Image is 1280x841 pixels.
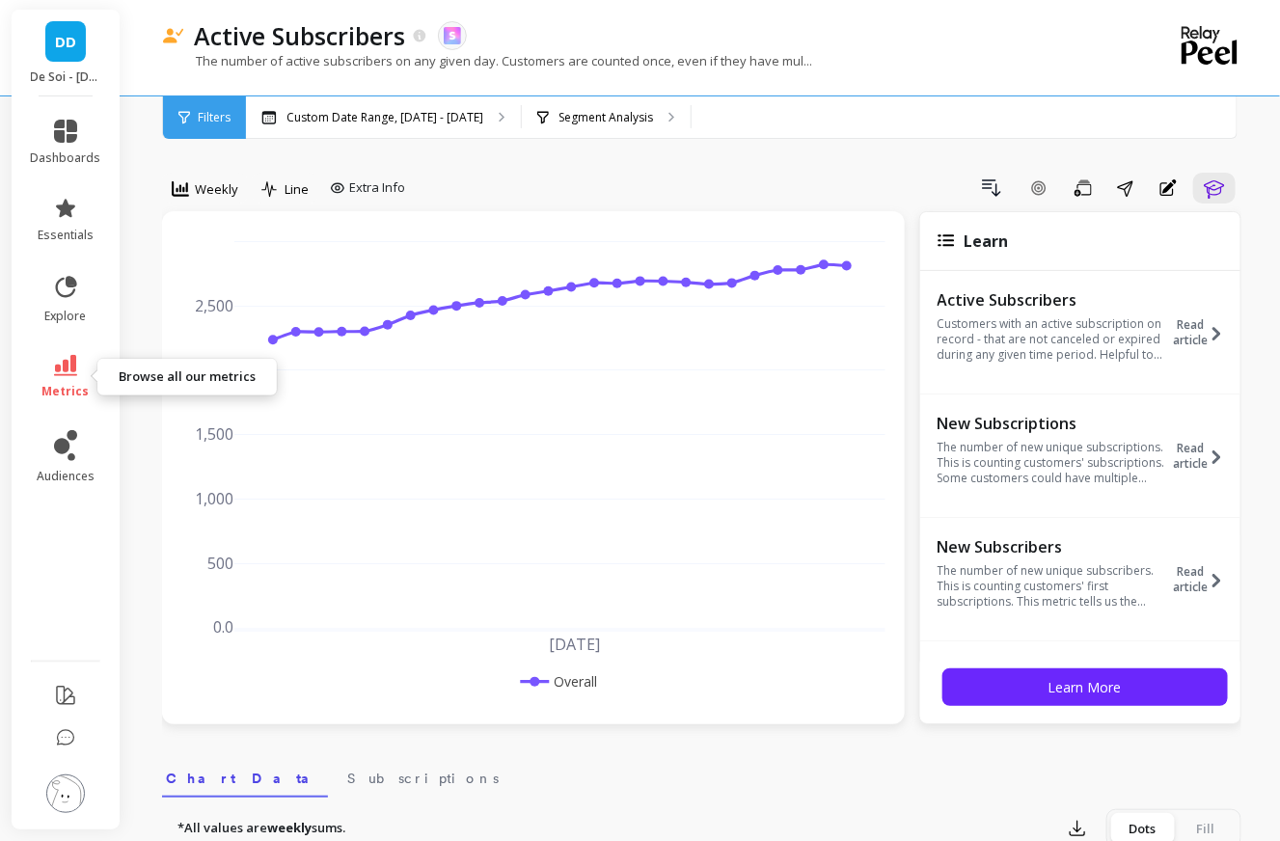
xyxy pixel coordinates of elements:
img: header icon [162,28,184,44]
img: profile picture [46,774,85,813]
p: Segment Analysis [558,110,653,125]
span: Weekly [195,180,238,199]
span: Read article [1173,564,1208,595]
span: audiences [37,469,95,484]
p: The number of new unique subscribers. This is counting customers' first subscriptions. This metri... [938,563,1169,610]
span: Read article [1173,441,1208,472]
p: New Subscribers [938,537,1169,556]
span: explore [45,309,87,324]
nav: Tabs [162,753,1241,798]
p: *All values are sums. [177,819,345,838]
span: Read article [1173,317,1208,348]
span: DD [55,31,76,53]
button: Read article [1173,535,1236,624]
button: Read article [1173,412,1236,501]
span: metrics [42,384,90,399]
p: Custom Date Range, [DATE] - [DATE] [286,110,483,125]
button: Read article [1173,288,1236,377]
span: Subscriptions [347,769,499,788]
span: Line [285,180,309,199]
p: New Subscriptions [938,414,1169,433]
span: Learn [965,231,1009,252]
span: Learn More [1049,678,1122,696]
span: Filters [198,110,231,125]
p: Active Subscribers [194,19,405,52]
span: essentials [38,228,94,243]
p: The number of new unique subscriptions. This is counting customers' subscriptions. Some customers... [938,440,1169,486]
img: api.skio.svg [444,27,461,44]
p: Customers with an active subscription on record - that are not canceled or expired during any giv... [938,316,1169,363]
strong: weekly [267,819,312,836]
p: Active Subscribers [938,290,1169,310]
p: The number of active subscribers on any given day. Customers are counted once, even if they have ... [162,52,812,69]
span: Chart Data [166,769,324,788]
p: De Soi - drinkdesoi.myshopify.com [31,69,101,85]
button: Learn More [942,668,1229,706]
span: Extra Info [349,178,405,198]
span: dashboards [31,150,101,166]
